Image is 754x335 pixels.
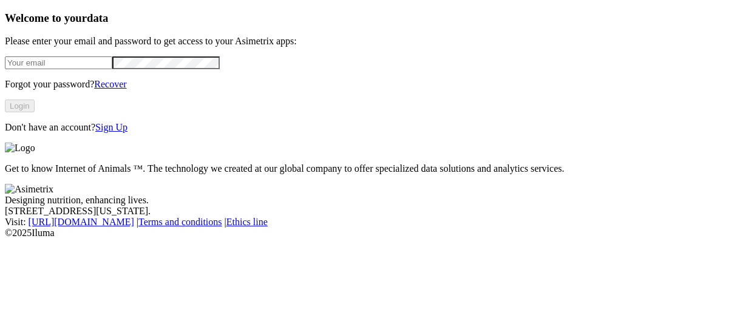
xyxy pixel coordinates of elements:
p: Forgot your password? [5,79,749,90]
a: Terms and conditions [138,217,222,227]
img: Logo [5,143,35,154]
p: Get to know Internet of Animals ™. The technology we created at our global company to offer speci... [5,163,749,174]
div: Designing nutrition, enhancing lives. [5,195,749,206]
span: data [87,12,108,24]
input: Your email [5,56,112,69]
div: [STREET_ADDRESS][US_STATE]. [5,206,749,217]
a: Ethics line [226,217,268,227]
a: Recover [94,79,126,89]
p: Please enter your email and password to get access to your Asimetrix apps: [5,36,749,47]
img: Asimetrix [5,184,53,195]
p: Don't have an account? [5,122,749,133]
a: Sign Up [95,122,127,132]
div: © 2025 Iluma [5,228,749,239]
div: Visit : | | [5,217,749,228]
button: Login [5,100,35,112]
h3: Welcome to your [5,12,749,25]
a: [URL][DOMAIN_NAME] [29,217,134,227]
